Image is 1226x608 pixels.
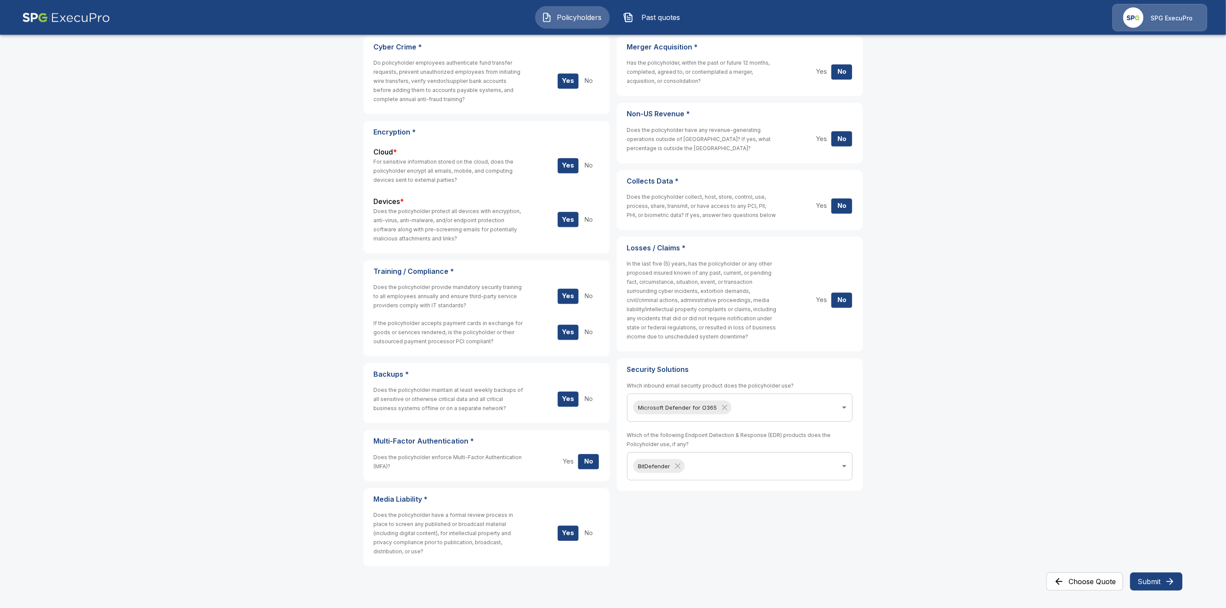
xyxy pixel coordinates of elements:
[811,198,832,214] button: Yes
[535,6,610,29] button: Policyholders IconPolicyholders
[558,212,579,227] button: Yes
[627,365,853,374] p: Security Solutions
[578,289,599,304] button: No
[578,454,599,469] button: No
[627,381,794,390] h6: Which inbound email security product does the policyholder use?
[374,495,599,503] p: Media Liability *
[831,131,852,147] button: No
[374,197,404,207] label: Devices
[831,64,852,79] button: No
[627,110,853,118] p: Non-US Revenue *
[578,73,599,89] button: No
[633,461,676,471] span: BitDefender
[578,325,599,340] button: No
[1123,7,1144,28] img: Agency Icon
[374,147,397,157] label: Cloud
[627,177,853,185] p: Collects Data *
[558,73,579,89] button: Yes
[811,64,832,79] button: Yes
[374,283,524,310] h6: Does the policyholder provide mandatory security training to all employees annually and ensure th...
[627,259,778,341] h6: In the last five (5) years, has the policyholder or any other proposed insured known of any past,...
[623,12,634,23] img: Past quotes Icon
[1151,14,1193,23] p: SPG ExecuPro
[558,391,579,407] button: Yes
[811,292,832,308] button: Yes
[374,453,524,471] h6: Does the policyholder enforce Multi-Factor Authentication (MFA)?
[558,325,579,340] button: Yes
[627,244,853,252] p: Losses / Claims *
[617,6,691,29] button: Past quotes IconPast quotes
[556,12,603,23] span: Policyholders
[558,158,579,173] button: Yes
[627,394,853,422] div: Without label
[811,131,832,147] button: Yes
[627,192,778,220] h6: Does the policyholder collect, host, store, control, use, process, share, transmit, or have acces...
[374,157,524,184] h6: For sensitive information stored on the cloud, does the policyholder encrypt all emails, mobile, ...
[558,454,579,469] button: Yes
[627,452,853,480] div: Without label
[633,401,732,414] div: Microsoft Defender for O365
[578,212,599,227] button: No
[558,289,579,304] button: Yes
[374,319,524,346] h6: If the policyholder accepts payment cards in exchange for goods or services rendered, is the poli...
[374,370,599,378] p: Backups *
[374,385,524,413] h6: Does the policyholder maintain at least weekly backups of all sensitive or otherwise critical dat...
[633,459,685,473] div: BitDefender
[627,125,778,153] h6: Does the policyholder have any revenue-generating operations outside of [GEOGRAPHIC_DATA]? If yes...
[542,12,552,23] img: Policyholders Icon
[627,58,778,85] h6: Has the policyholder, within the past or future 12 months, completed, agreed to, or contemplated ...
[637,12,685,23] span: Past quotes
[831,292,852,308] button: No
[374,510,524,556] h6: Does the policyholder have a formal review process in place to screen any published or broadcast ...
[374,128,599,136] p: Encryption *
[831,198,852,214] button: No
[627,431,853,449] h6: Which of the following Endpoint Detection & Response (EDR) products does the Policyholder use, if...
[1112,4,1207,31] a: Agency IconSPG ExecuPro
[558,526,579,541] button: Yes
[633,403,723,413] span: Microsoft Defender for O365
[374,58,524,104] h6: Do policyholder employees authenticate fund transfer requests, prevent unauthorized employees fro...
[578,158,599,173] button: No
[1130,572,1183,591] button: Submit
[578,526,599,541] button: No
[374,43,599,51] p: Cyber Crime *
[627,43,853,51] p: Merger Acquisition *
[374,207,524,243] h6: Does the policyholder protect all devices with encryption, anti-virus, anti-malware, and/or endpo...
[578,391,599,407] button: No
[1046,572,1123,591] button: Choose Quote
[374,437,599,445] p: Multi-Factor Authentication *
[22,4,110,31] img: AA Logo
[374,267,599,276] p: Training / Compliance *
